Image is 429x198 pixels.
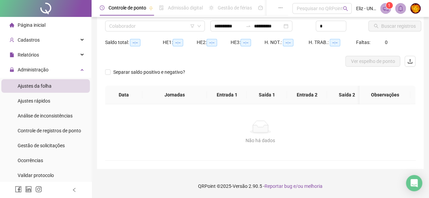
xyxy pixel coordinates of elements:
span: Gestão de solicitações [18,143,65,148]
span: facebook [15,186,22,193]
div: H. NOT.: [265,39,309,46]
span: Controle de ponto [109,5,146,10]
span: to [246,23,251,29]
span: --:-- [330,39,340,46]
th: Data [105,86,142,104]
span: Eliz - UNITRAMA [356,5,376,12]
span: left [72,188,77,192]
button: Ver espelho de ponto [345,56,400,67]
th: Jornadas [142,86,207,104]
span: pushpin [149,6,153,10]
th: Observações [359,86,410,104]
span: search [343,6,348,11]
span: Validar protocolo [18,173,54,178]
span: upload [407,59,413,64]
span: Ajustes da folha [18,83,52,89]
span: lock [9,67,14,72]
span: dashboard [258,5,263,10]
th: Saída 1 [247,86,287,104]
div: H. TRAB.: [309,39,356,46]
footer: QRPoint © 2025 - 2.90.5 - [92,174,429,198]
span: 0 [385,40,388,45]
span: --:-- [207,39,217,46]
span: Ajustes rápidos [18,98,50,104]
span: Admissão digital [168,5,203,10]
span: Gestão de férias [218,5,252,10]
span: 1 [388,3,390,8]
span: Página inicial [18,22,45,28]
span: Separar saldo positivo e negativo? [111,68,188,76]
span: bell [397,5,404,12]
span: Observações [365,91,405,98]
span: home [9,23,14,27]
span: instagram [35,186,42,193]
span: sun [209,5,214,10]
div: Não há dados [113,137,407,144]
span: linkedin [25,186,32,193]
th: Entrada 2 [287,86,327,104]
span: Cadastros [18,37,40,43]
span: Administração [18,67,48,72]
button: Buscar registros [368,21,421,31]
span: Faltas: [356,40,371,45]
span: --:-- [240,39,251,46]
th: Saída 2 [327,86,367,104]
span: ellipsis [278,5,283,10]
span: swap-right [246,23,251,29]
span: --:-- [130,39,140,46]
div: Open Intercom Messenger [406,175,422,191]
img: 6507 [410,3,421,14]
span: Ocorrências [18,158,43,163]
span: Análise de inconsistências [18,113,73,118]
span: --:-- [173,39,183,46]
div: HE 2: [197,39,231,46]
span: clock-circle [100,5,104,10]
span: Reportar bug e/ou melhoria [265,183,323,189]
sup: 1 [386,2,393,9]
div: Saldo total: [105,39,163,46]
div: HE 1: [163,39,197,46]
span: Relatórios [18,52,39,58]
span: --:-- [283,39,293,46]
span: Versão [233,183,248,189]
span: file-done [159,5,164,10]
span: file [9,52,14,57]
span: notification [383,5,389,12]
th: Entrada 1 [207,86,247,104]
span: down [197,24,201,28]
span: filter [190,24,194,28]
span: Controle de registros de ponto [18,128,81,133]
div: HE 3: [231,39,265,46]
span: user-add [9,38,14,42]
